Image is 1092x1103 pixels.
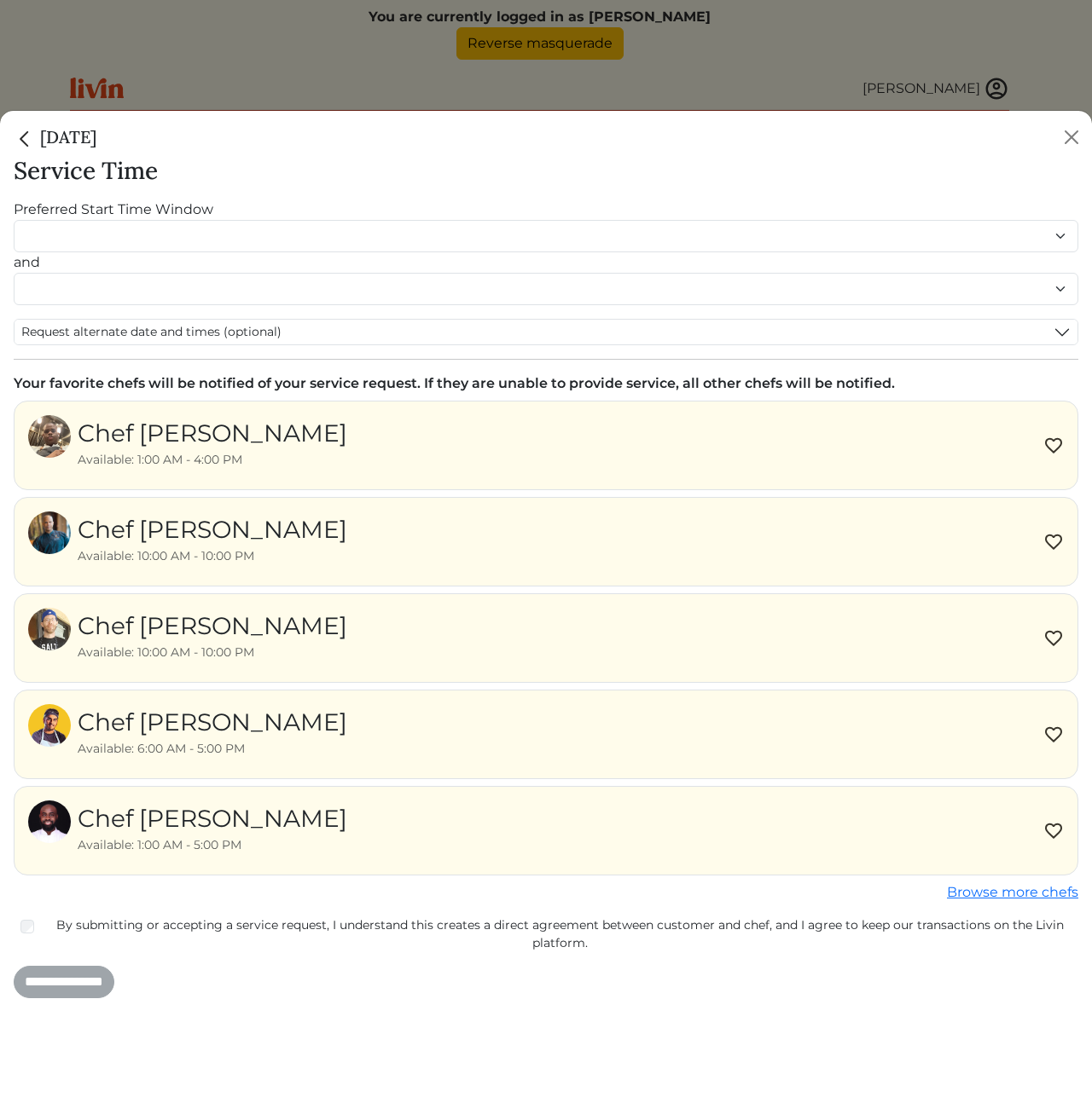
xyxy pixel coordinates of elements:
[28,704,71,747] img: 825a8dd3fd5f1f1a6631ae666a092802
[28,415,347,476] a: Chef [PERSON_NAME] Available: 1:00 AM - 4:00 PM
[1043,725,1064,745] img: Favorite chef
[14,128,36,150] img: back_caret-0738dc900bf9763b5e5a40894073b948e17d9601fd527fca9689b06ce300169f.svg
[28,704,347,765] a: Chef [PERSON_NAME] Available: 6:00 AM - 5:00 PM
[15,320,1077,344] button: Request alternate date and times (optional)
[78,836,347,854] div: Available: 1:00 AM - 5:00 PM
[28,511,71,554] img: d5c0ecf0ce3b1e5d89cf62459d8ac450
[28,800,71,843] img: 42b0d1561b06ffb400acf19ef6784f8a
[28,608,71,650] img: b3c714f69c82225f8b0f0533fbfda4b3
[1043,436,1064,456] img: Favorite chef
[1043,628,1064,649] img: Favorite chef
[28,608,347,668] a: Chef [PERSON_NAME] Available: 10:00 AM - 10:00 PM
[947,884,1078,900] a: Browse more chefs
[14,373,1078,394] div: Your favorite chefs will be notified of your service request. If they are unable to provide servi...
[78,800,347,836] div: Chef [PERSON_NAME]
[78,511,347,547] div: Chef [PERSON_NAME]
[78,608,347,644] div: Chef [PERSON_NAME]
[1043,821,1064,841] img: Favorite chef
[1043,532,1064,552] img: Favorite chef
[14,126,40,147] a: Close
[14,252,40,273] label: and
[14,124,96,150] h5: [DATE]
[1058,124,1085,151] button: Close
[28,511,347,572] a: Chef [PERSON_NAME] Available: 10:00 AM - 10:00 PM
[78,451,347,469] div: Available: 1:00 AM - 4:00 PM
[28,415,71,458] img: 40edb8f8868b937271aa03f2dccf48ec
[14,199,213,220] label: Preferred Start Time Window
[78,704,347,740] div: Chef [PERSON_NAME]
[41,916,1078,952] label: By submitting or accepting a service request, I understand this creates a direct agreement betwee...
[14,157,1078,186] h3: Service Time
[78,547,347,565] div: Available: 10:00 AM - 10:00 PM
[78,415,347,451] div: Chef [PERSON_NAME]
[78,740,347,758] div: Available: 6:00 AM - 5:00 PM
[28,800,347,861] a: Chef [PERSON_NAME] Available: 1:00 AM - 5:00 PM
[21,323,282,341] span: Request alternate date and times (optional)
[78,644,347,661] div: Available: 10:00 AM - 10:00 PM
